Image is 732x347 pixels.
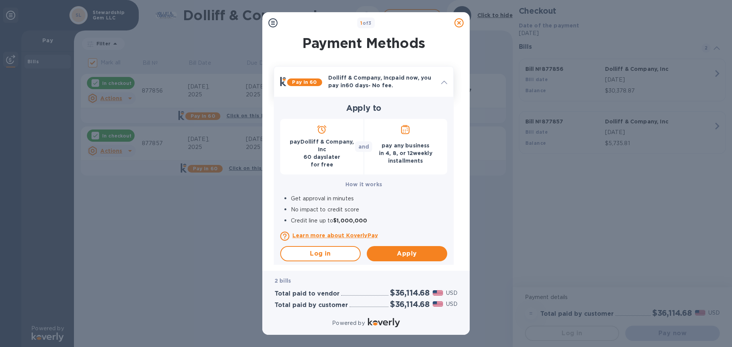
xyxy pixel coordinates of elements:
a: Learn more about KoverlyPay [292,232,447,239]
button: Apply [367,246,447,261]
b: Apply to [346,103,382,113]
p: No impact to credit score [291,206,447,214]
button: Log in [280,246,361,261]
p: Credit line up to [291,217,447,225]
p: and [358,143,369,150]
h2: $36,114.68 [390,299,430,309]
b: $1,000,000 [333,217,367,224]
span: Apply [373,249,441,258]
h2: $36,114.68 [390,288,430,297]
p: Powered by [332,319,364,327]
b: How it works [345,181,382,187]
p: pay any business in 4 , 8 , or 12 weekly installments [370,142,441,165]
p: USD [446,300,457,308]
b: 2 bills [274,278,291,284]
b: Pay in 60 [292,79,317,85]
img: Logo [368,318,400,327]
h1: Payment Methods [272,35,455,51]
p: Dolliff & Company, Inc paid now, you pay in 60 days - No fee. [328,74,435,89]
p: pay Dolliff & Company, Inc 60 days later for free [286,138,358,168]
img: USD [433,301,443,307]
span: Log in [287,249,354,258]
p: USD [446,289,457,297]
h3: Total paid to vendor [274,290,340,297]
h3: Total paid by customer [274,302,348,309]
img: USD [433,290,443,296]
span: 1 [360,20,362,26]
p: Get approval in minutes [291,195,447,203]
b: of 3 [360,20,372,26]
